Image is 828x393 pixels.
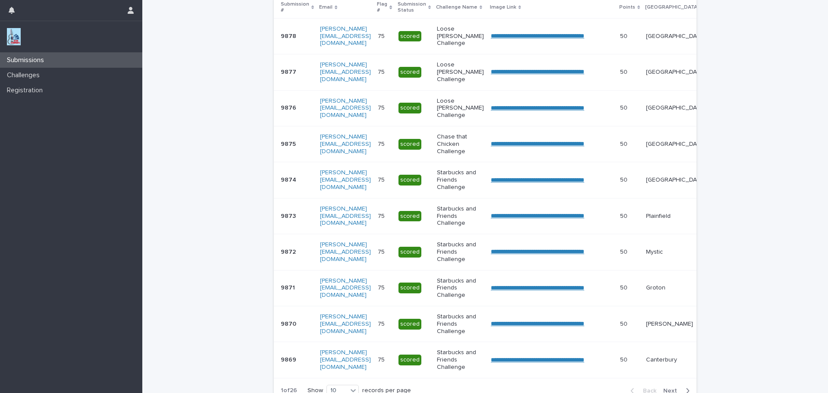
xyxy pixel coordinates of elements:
[3,86,50,94] p: Registration
[3,71,47,79] p: Challenges
[281,283,297,292] p: 9871
[646,356,706,364] p: Canterbury
[398,175,421,185] div: scored
[620,319,629,328] p: 50
[620,175,629,184] p: 50
[281,247,298,256] p: 9872
[378,31,386,40] p: 75
[398,211,421,222] div: scored
[7,28,21,45] img: jxsLJbdS1eYBI7rVAS4p
[437,133,484,155] p: Chase that Chicken Challenge
[398,31,421,42] div: scored
[620,211,629,220] p: 50
[378,175,386,184] p: 75
[646,248,706,256] p: Mystic
[378,139,386,148] p: 75
[398,355,421,365] div: scored
[620,31,629,40] p: 50
[646,141,706,148] p: [GEOGRAPHIC_DATA]
[320,278,371,299] a: [PERSON_NAME][EMAIL_ADDRESS][DOMAIN_NAME]
[620,103,629,112] p: 50
[436,3,477,12] p: Challenge Name
[320,26,371,47] a: [PERSON_NAME][EMAIL_ADDRESS][DOMAIN_NAME]
[398,139,421,150] div: scored
[437,61,484,83] p: Loose [PERSON_NAME] Challenge
[437,205,484,227] p: Starbucks and Friends Challenge
[620,247,629,256] p: 50
[437,169,484,191] p: Starbucks and Friends Challenge
[3,56,51,64] p: Submissions
[320,170,371,190] a: [PERSON_NAME][EMAIL_ADDRESS][DOMAIN_NAME]
[320,134,371,154] a: [PERSON_NAME][EMAIL_ADDRESS][DOMAIN_NAME]
[646,321,706,328] p: [PERSON_NAME]
[320,206,371,226] a: [PERSON_NAME][EMAIL_ADDRESS][DOMAIN_NAME]
[645,3,699,12] p: [GEOGRAPHIC_DATA]
[320,242,371,262] a: [PERSON_NAME][EMAIL_ADDRESS][DOMAIN_NAME]
[320,98,371,119] a: [PERSON_NAME][EMAIL_ADDRESS][DOMAIN_NAME]
[378,103,386,112] p: 75
[378,67,386,76] p: 75
[378,283,386,292] p: 75
[378,211,386,220] p: 75
[398,247,421,258] div: scored
[490,3,516,12] p: Image Link
[320,349,371,370] a: [PERSON_NAME][EMAIL_ADDRESS][DOMAIN_NAME]
[281,139,298,148] p: 9875
[378,355,386,364] p: 75
[398,67,421,78] div: scored
[437,277,484,299] p: Starbucks and Friends Challenge
[437,97,484,119] p: Loose [PERSON_NAME] Challenge
[398,319,421,330] div: scored
[620,283,629,292] p: 50
[281,319,298,328] p: 9870
[398,103,421,113] div: scored
[281,67,298,76] p: 9877
[319,3,332,12] p: Email
[281,175,298,184] p: 9874
[281,103,298,112] p: 9876
[281,355,298,364] p: 9869
[619,3,635,12] p: Points
[620,355,629,364] p: 50
[646,284,706,292] p: Groton
[646,69,706,76] p: [GEOGRAPHIC_DATA]
[320,314,371,334] a: [PERSON_NAME][EMAIL_ADDRESS][DOMAIN_NAME]
[281,31,298,40] p: 9878
[620,139,629,148] p: 50
[398,283,421,293] div: scored
[437,313,484,335] p: Starbucks and Friends Challenge
[320,62,371,82] a: [PERSON_NAME][EMAIL_ADDRESS][DOMAIN_NAME]
[437,241,484,263] p: Starbucks and Friends Challenge
[646,213,706,220] p: Plainfield
[378,319,386,328] p: 75
[378,247,386,256] p: 75
[646,33,706,40] p: [GEOGRAPHIC_DATA]
[646,176,706,184] p: [GEOGRAPHIC_DATA]
[437,25,484,47] p: Loose [PERSON_NAME] Challenge
[281,211,298,220] p: 9873
[646,104,706,112] p: [GEOGRAPHIC_DATA]
[620,67,629,76] p: 50
[437,349,484,371] p: Starbucks and Friends Challenge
